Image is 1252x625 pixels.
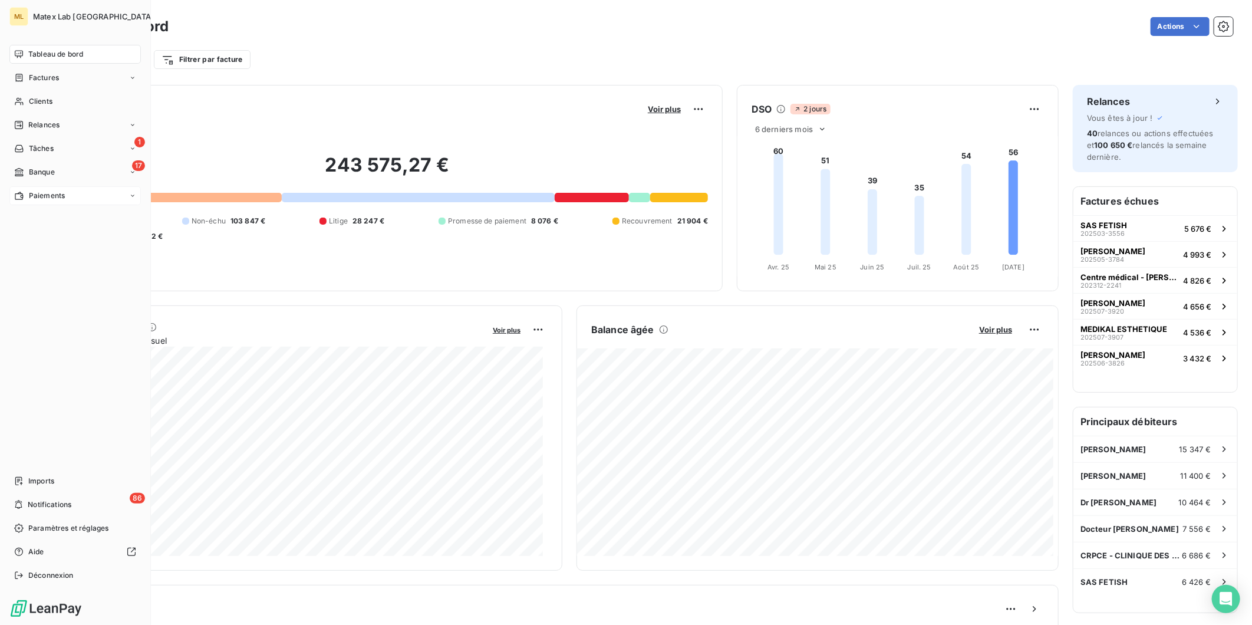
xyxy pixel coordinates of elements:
span: 4 826 € [1183,276,1211,285]
span: [PERSON_NAME] [1080,445,1146,454]
button: MEDIKAL ESTHETIQUE202507-39074 536 € [1073,319,1237,345]
span: 103 847 € [230,216,265,226]
span: 202507-3920 [1080,308,1124,315]
span: Aide [28,547,44,557]
span: Relances [28,120,60,130]
span: Matex Lab [GEOGRAPHIC_DATA] [33,12,154,21]
span: 5 676 € [1184,224,1211,233]
span: Centre médical - [PERSON_NAME] [1080,272,1178,282]
span: Voir plus [979,325,1012,334]
span: relances ou actions effectuées et relancés la semaine dernière. [1087,129,1214,162]
span: Notifications [28,499,71,510]
span: 8 076 € [531,216,558,226]
span: Factures [29,73,59,83]
span: Dr [PERSON_NAME] [1080,498,1157,507]
span: Chiffre d'affaires mensuel [67,334,485,347]
tspan: Juin 25 [861,263,885,271]
span: SAS FETISH [1080,221,1127,230]
span: Litige [329,216,348,226]
tspan: Avr. 25 [767,263,789,271]
img: Logo LeanPay [9,599,83,618]
span: Tableau de bord [28,49,83,60]
h2: 243 575,27 € [67,153,708,189]
button: Actions [1151,17,1210,36]
span: 202312-2241 [1080,282,1121,289]
span: 100 650 € [1094,140,1132,150]
h6: Balance âgée [591,323,654,337]
span: -2 € [148,231,163,242]
span: 21 904 € [677,216,708,226]
span: [PERSON_NAME] [1080,350,1145,360]
span: SAS FETISH [1080,577,1128,587]
span: Tâches [29,143,54,154]
button: Voir plus [489,324,524,335]
h6: Relances [1087,94,1130,108]
h6: DSO [752,102,772,116]
span: Paramètres et réglages [28,523,108,534]
span: 6 426 € [1182,577,1211,587]
span: Voir plus [648,104,681,114]
span: 4 656 € [1183,302,1211,311]
span: Clients [29,96,52,107]
h6: Principaux débiteurs [1073,407,1237,436]
div: Open Intercom Messenger [1212,585,1240,613]
a: Aide [9,542,141,561]
button: [PERSON_NAME]202506-38263 432 € [1073,345,1237,371]
span: 202506-3826 [1080,360,1125,367]
tspan: Août 25 [953,263,979,271]
span: Recouvrement [622,216,673,226]
span: MEDIKAL ESTHETIQUE [1080,324,1167,334]
tspan: [DATE] [1002,263,1024,271]
span: 202505-3784 [1080,256,1124,263]
button: Voir plus [976,324,1016,335]
span: 6 686 € [1182,551,1211,560]
span: [PERSON_NAME] [1080,246,1145,256]
span: Non-échu [192,216,226,226]
button: SAS FETISH202503-35565 676 € [1073,215,1237,241]
span: 1 [134,137,145,147]
button: [PERSON_NAME]202507-39204 656 € [1073,293,1237,319]
span: 202507-3907 [1080,334,1123,341]
span: CRPCE - CLINIQUE DES CHAMPS ELYSEES [1080,551,1182,560]
span: [PERSON_NAME] [1080,298,1145,308]
span: 10 464 € [1179,498,1211,507]
span: Paiements [29,190,65,201]
span: Docteur [PERSON_NAME] [1080,524,1179,534]
div: ML [9,7,28,26]
span: 86 [130,493,145,504]
span: [PERSON_NAME] [1080,471,1146,481]
span: 4 993 € [1183,250,1211,259]
span: 6 derniers mois [755,124,813,134]
span: 3 432 € [1183,354,1211,363]
span: 202503-3556 [1080,230,1125,237]
tspan: Mai 25 [815,263,836,271]
span: 11 400 € [1181,471,1211,481]
span: 15 347 € [1179,445,1211,454]
span: Vous êtes à jour ! [1087,113,1153,123]
h6: Factures échues [1073,187,1237,215]
span: 17 [132,160,145,171]
button: Filtrer par facture [154,50,251,69]
span: Promesse de paiement [448,216,526,226]
button: Voir plus [644,104,684,114]
span: 28 247 € [352,216,384,226]
span: Déconnexion [28,570,74,581]
span: 7 556 € [1182,524,1211,534]
span: Banque [29,167,55,177]
span: Imports [28,476,54,486]
span: Voir plus [493,326,520,334]
button: [PERSON_NAME]202505-37844 993 € [1073,241,1237,267]
tspan: Juil. 25 [908,263,931,271]
span: 4 536 € [1183,328,1211,337]
button: Centre médical - [PERSON_NAME]202312-22414 826 € [1073,267,1237,293]
span: 40 [1087,129,1098,138]
span: 2 jours [790,104,830,114]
